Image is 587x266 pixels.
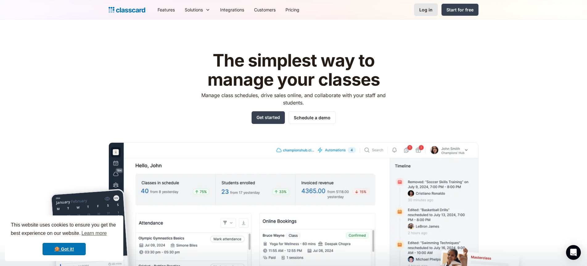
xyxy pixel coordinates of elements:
a: Features [153,3,180,17]
a: Schedule a demo [289,111,336,124]
a: Log in [414,3,438,16]
div: Solutions [185,6,203,13]
div: Start for free [446,6,474,13]
div: Open Intercom Messenger [566,245,581,260]
a: home [109,6,145,14]
a: learn more about cookies [80,229,108,238]
a: Get started [252,111,285,124]
div: Log in [419,6,433,13]
a: Start for free [441,4,478,16]
a: Customers [249,3,281,17]
span: This website uses cookies to ensure you get the best experience on our website. [11,221,117,238]
p: Manage class schedules, drive sales online, and collaborate with your staff and students. [196,92,392,106]
a: Pricing [281,3,304,17]
div: Solutions [180,3,215,17]
a: Integrations [215,3,249,17]
a: dismiss cookie message [43,243,86,255]
h1: The simplest way to manage your classes [196,51,392,89]
div: cookieconsent [5,215,123,261]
